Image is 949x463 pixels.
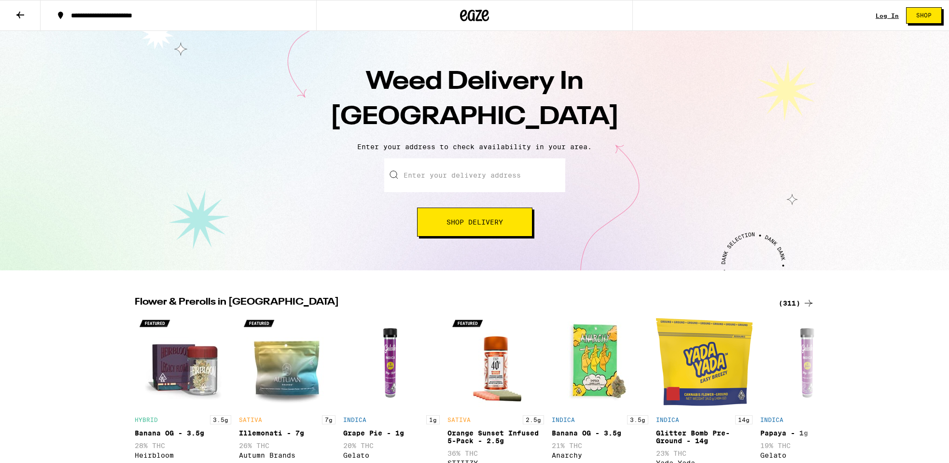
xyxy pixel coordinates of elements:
[306,65,643,135] h1: Weed Delivery In
[447,429,544,445] div: Orange Sunset Infused 5-Pack - 2.5g
[135,297,767,309] h2: Flower & Prerolls in [GEOGRAPHIC_DATA]
[239,314,335,410] img: Autumn Brands - Illemonati - 7g
[447,219,503,225] span: Shop Delivery
[906,7,942,24] button: Shop
[552,429,648,437] div: Banana OG - 3.5g
[899,7,949,24] a: Shop
[447,449,544,457] p: 36% THC
[656,449,753,457] p: 23% THC
[239,451,335,459] div: Autumn Brands
[656,417,679,423] p: INDICA
[552,314,648,410] img: Anarchy - Banana OG - 3.5g
[343,442,440,449] p: 20% THC
[656,314,753,410] img: Yada Yada - Glitter Bomb Pre-Ground - 14g
[330,105,619,130] span: [GEOGRAPHIC_DATA]
[135,451,231,459] div: Heirbloom
[10,143,939,151] p: Enter your address to check availability in your area.
[735,415,753,424] p: 14g
[135,417,158,423] p: HYBRID
[135,442,231,449] p: 28% THC
[447,314,544,410] img: STIIIZY - Orange Sunset Infused 5-Pack - 2.5g
[343,417,366,423] p: INDICA
[239,417,262,423] p: SATIVA
[135,314,231,410] img: Heirbloom - Banana OG - 3.5g
[552,417,575,423] p: INDICA
[210,415,231,424] p: 3.5g
[135,429,231,437] div: Banana OG - 3.5g
[384,158,565,192] input: Enter your delivery address
[760,442,857,449] p: 19% THC
[760,429,857,437] div: Papaya - 1g
[627,415,648,424] p: 3.5g
[417,208,532,237] button: Shop Delivery
[426,415,440,424] p: 1g
[552,442,648,449] p: 21% THC
[656,429,753,445] div: Glitter Bomb Pre-Ground - 14g
[447,417,471,423] p: SATIVA
[343,314,440,410] img: Gelato - Grape Pie - 1g
[239,429,335,437] div: Illemonati - 7g
[760,451,857,459] div: Gelato
[876,13,899,19] a: Log In
[760,417,783,423] p: INDICA
[552,451,648,459] div: Anarchy
[779,297,814,309] a: (311)
[322,415,335,424] p: 7g
[239,442,335,449] p: 26% THC
[760,314,857,410] img: Gelato - Papaya - 1g
[343,451,440,459] div: Gelato
[523,415,544,424] p: 2.5g
[343,429,440,437] div: Grape Pie - 1g
[916,13,932,18] span: Shop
